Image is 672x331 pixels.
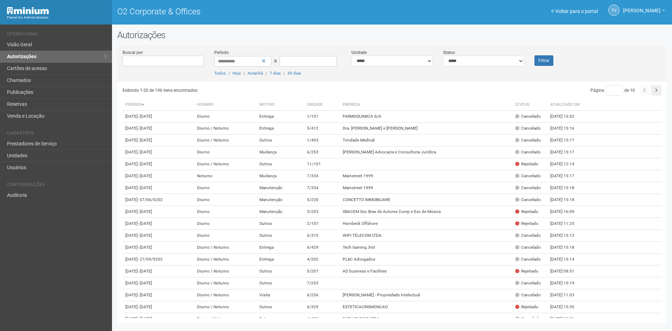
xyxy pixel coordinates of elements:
[122,99,194,111] th: Período
[194,254,257,266] td: Diurno / Noturno
[547,206,586,218] td: [DATE] 16:09
[138,269,152,274] span: - [DATE]
[138,173,152,178] span: - [DATE]
[304,135,340,146] td: 1/403
[515,209,538,215] div: Rejeitado
[515,280,541,286] div: Cancelado
[443,49,455,56] label: Status
[304,277,340,289] td: 7/253
[547,111,586,123] td: [DATE] 15:52
[138,138,152,143] span: - [DATE]
[340,123,512,135] td: Dra. [PERSON_NAME] e [PERSON_NAME]
[515,304,538,310] div: Rejeitado
[122,135,194,146] td: [DATE]
[547,230,586,242] td: [DATE] 15:13
[515,137,541,143] div: Cancelado
[7,131,107,138] li: Cadastros
[194,123,257,135] td: Diurno / Noturno
[122,111,194,123] td: [DATE]
[214,49,229,56] label: Período
[304,230,340,242] td: 6/315
[122,218,194,230] td: [DATE]
[304,170,340,182] td: 7/334
[138,114,152,119] span: - [DATE]
[117,30,667,40] h2: Autorizações
[194,266,257,277] td: Diurno / Noturno
[257,289,304,301] td: Visita
[340,170,512,182] td: Mainstreet 1999
[304,182,340,194] td: 7/334
[194,146,257,158] td: Diurno
[257,135,304,146] td: Outros
[138,209,152,214] span: - [DATE]
[304,242,340,254] td: 6/429
[138,304,152,309] span: - [DATE]
[138,126,152,131] span: - [DATE]
[590,88,635,93] span: Página de 10
[7,182,107,189] li: Configurações
[194,111,257,123] td: Diurno
[194,242,257,254] td: Diurno / Noturno
[229,71,230,76] span: |
[515,268,538,274] div: Rejeitado
[304,123,340,135] td: 5/412
[257,277,304,289] td: Outros
[232,71,241,76] a: Hoje
[340,313,512,325] td: DGT HOLDING LTDA
[257,170,304,182] td: Mudança
[515,197,541,203] div: Cancelado
[138,197,163,202] span: - 07/06/5202
[266,71,267,76] span: |
[547,182,586,194] td: [DATE] 15:18
[257,99,304,111] th: Motivo
[340,206,512,218] td: SBACEM Soc Bras de Autores Comp e Esc de Música
[515,161,538,167] div: Rejeitado
[515,185,541,191] div: Cancelado
[515,125,541,131] div: Cancelado
[138,245,152,250] span: - [DATE]
[122,170,194,182] td: [DATE]
[257,301,304,313] td: Outros
[515,233,541,239] div: Cancelado
[269,71,281,76] a: 7 dias
[257,146,304,158] td: Mudança
[547,313,586,325] td: [DATE] 11:26
[194,170,257,182] td: Noturno
[340,135,512,146] td: Trindade Medical
[340,111,512,123] td: FARMOQUIMICA S/A
[304,99,340,111] th: Unidade
[547,135,586,146] td: [DATE] 15:17
[623,9,665,14] a: [PERSON_NAME]
[194,277,257,289] td: Diurno / Noturno
[122,277,194,289] td: [DATE]
[623,1,660,13] span: Thayane Vasconcelos Torres
[194,194,257,206] td: Diurno
[534,55,553,66] button: Filtrar
[122,313,194,325] td: [DATE]
[138,281,152,285] span: - [DATE]
[122,230,194,242] td: [DATE]
[515,221,538,227] div: Rejeitado
[257,123,304,135] td: Entrega
[515,113,541,119] div: Cancelado
[194,135,257,146] td: Diurno / Noturno
[122,254,194,266] td: [DATE]
[547,99,586,111] th: Atualizado em
[340,99,512,111] th: Empresa
[512,99,547,111] th: Status
[7,32,107,39] li: Operacional
[515,292,541,298] div: Cancelado
[340,254,512,266] td: PL&C Advogados
[547,170,586,182] td: [DATE] 15:17
[340,301,512,313] td: ESTETICACRISMONCAO
[547,123,586,135] td: [DATE] 15:16
[547,254,586,266] td: [DATE] 15:14
[515,244,541,250] div: Cancelado
[257,313,304,325] td: Entrega
[122,301,194,313] td: [DATE]
[351,49,367,56] label: Unidade
[194,313,257,325] td: Diurno / Noturno
[304,313,340,325] td: 4/401
[138,233,152,238] span: - [DATE]
[340,266,512,277] td: AD business e Facilities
